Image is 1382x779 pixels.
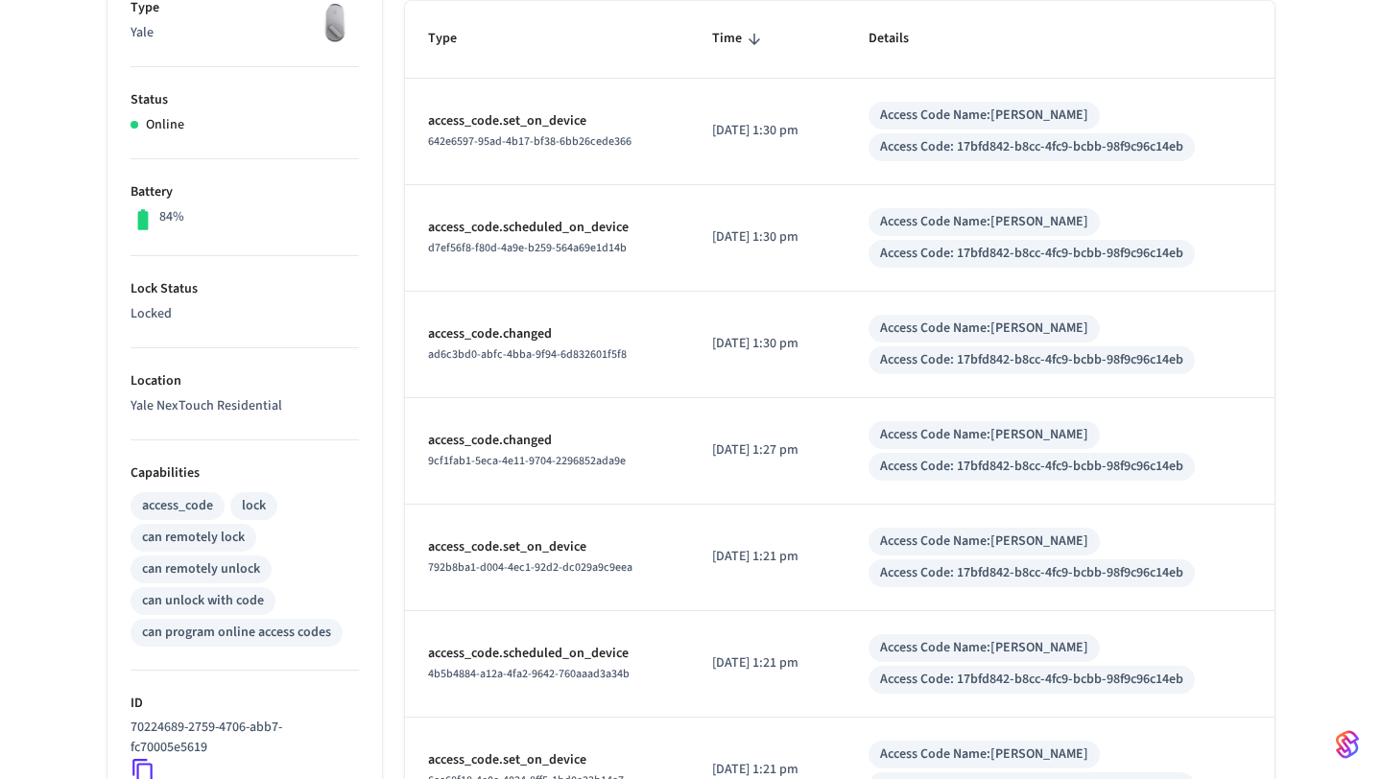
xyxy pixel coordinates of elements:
[428,218,666,238] p: access_code.scheduled_on_device
[131,694,359,714] p: ID
[712,227,822,248] p: [DATE] 1:30 pm
[880,531,1088,552] div: Access Code Name: [PERSON_NAME]
[142,623,331,643] div: can program online access codes
[880,425,1088,445] div: Access Code Name: [PERSON_NAME]
[880,106,1088,126] div: Access Code Name: [PERSON_NAME]
[428,537,666,557] p: access_code.set_on_device
[712,334,822,354] p: [DATE] 1:30 pm
[428,644,666,664] p: access_code.scheduled_on_device
[880,212,1088,232] div: Access Code Name: [PERSON_NAME]
[242,496,266,516] div: lock
[142,528,245,548] div: can remotely lock
[880,457,1183,477] div: Access Code: 17bfd842-b8cc-4fc9-bcbb-98f9c96c14eb
[869,24,934,54] span: Details
[159,207,184,227] p: 84%
[428,133,631,150] span: 642e6597-95ad-4b17-bf38-6bb26cede366
[880,563,1183,583] div: Access Code: 17bfd842-b8cc-4fc9-bcbb-98f9c96c14eb
[428,24,482,54] span: Type
[428,346,627,363] span: ad6c3bd0-abfc-4bba-9f94-6d832601f5f8
[880,244,1183,264] div: Access Code: 17bfd842-b8cc-4fc9-bcbb-98f9c96c14eb
[428,240,627,256] span: d7ef56f8-f80d-4a9e-b259-564a69e1d14b
[428,750,666,770] p: access_code.set_on_device
[880,744,1088,765] div: Access Code Name: [PERSON_NAME]
[712,547,822,567] p: [DATE] 1:21 pm
[880,319,1088,339] div: Access Code Name: [PERSON_NAME]
[712,121,822,141] p: [DATE] 1:30 pm
[131,23,359,43] p: Yale
[131,463,359,484] p: Capabilities
[880,638,1088,658] div: Access Code Name: [PERSON_NAME]
[712,24,767,54] span: Time
[880,350,1183,370] div: Access Code: 17bfd842-b8cc-4fc9-bcbb-98f9c96c14eb
[428,453,626,469] span: 9cf1fab1-5eca-4e11-9704-2296852ada9e
[131,371,359,391] p: Location
[131,182,359,202] p: Battery
[142,559,260,579] div: can remotely unlock
[142,591,264,611] div: can unlock with code
[428,111,666,131] p: access_code.set_on_device
[131,396,359,416] p: Yale NexTouch Residential
[146,115,184,135] p: Online
[712,653,822,673] p: [DATE] 1:21 pm
[131,279,359,299] p: Lock Status
[131,90,359,110] p: Status
[428,431,666,451] p: access_code.changed
[880,670,1183,690] div: Access Code: 17bfd842-b8cc-4fc9-bcbb-98f9c96c14eb
[131,718,351,758] p: 70224689-2759-4706-abb7-fc70005e5619
[428,666,630,682] span: 4b5b4884-a12a-4fa2-9642-760aaad3a34b
[712,440,822,460] p: [DATE] 1:27 pm
[880,137,1183,157] div: Access Code: 17bfd842-b8cc-4fc9-bcbb-98f9c96c14eb
[428,559,632,576] span: 792b8ba1-d004-4ec1-92d2-dc029a9c9eea
[1336,729,1359,760] img: SeamLogoGradient.69752ec5.svg
[131,304,359,324] p: Locked
[428,324,666,344] p: access_code.changed
[142,496,213,516] div: access_code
